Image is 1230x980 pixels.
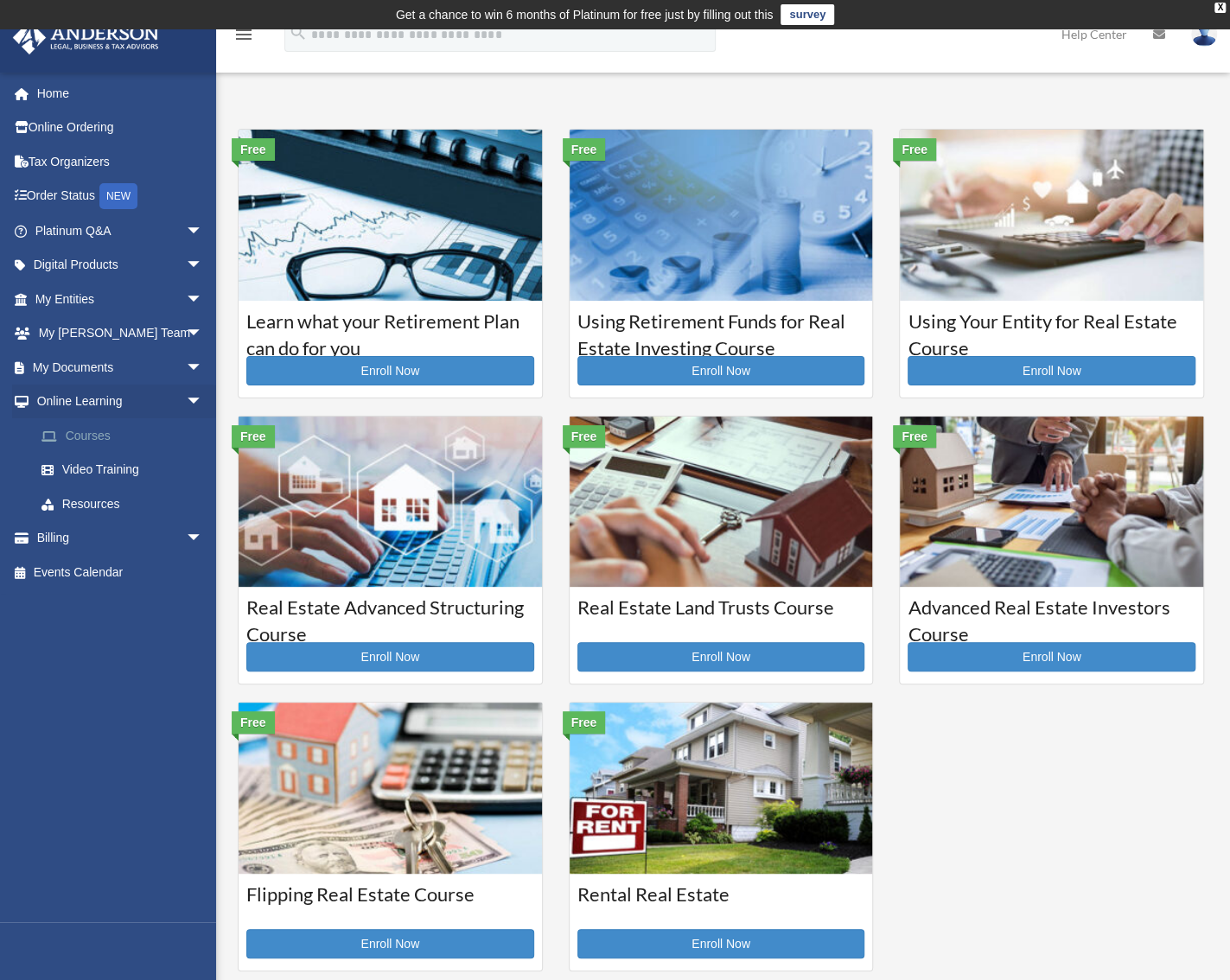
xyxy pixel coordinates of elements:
[233,24,254,45] i: menu
[908,595,1195,638] h3: Advanced Real Estate Investors Course
[12,521,229,556] a: Billingarrow_drop_down
[908,642,1195,671] a: Enroll Now
[577,595,865,638] h3: Real Estate Land Trusts Course
[577,309,865,352] h3: Using Retirement Funds for Real Estate Investing Course
[12,144,229,179] a: Tax Organizers
[12,350,229,385] a: My Documentsarrow_drop_down
[893,425,936,448] div: Free
[577,642,865,671] a: Enroll Now
[908,309,1195,352] h3: Using Your Entity for Real Estate Course
[246,356,534,385] a: Enroll Now
[186,213,220,249] span: arrow_drop_down
[577,929,865,958] a: Enroll Now
[232,425,275,448] div: Free
[12,555,229,589] a: Events Calendar
[12,385,229,419] a: Online Learningarrow_drop_down
[246,642,534,671] a: Enroll Now
[577,881,865,925] h3: Rental Real Estate
[12,111,229,145] a: Online Ordering
[12,213,229,248] a: Platinum Q&Aarrow_drop_down
[246,929,534,958] a: Enroll Now
[563,138,606,161] div: Free
[186,521,220,557] span: arrow_drop_down
[186,282,220,317] span: arrow_drop_down
[186,316,220,352] span: arrow_drop_down
[186,248,220,283] span: arrow_drop_down
[289,23,308,42] i: search
[99,183,137,209] div: NEW
[24,487,229,521] a: Resources
[577,356,865,385] a: Enroll Now
[563,425,606,448] div: Free
[233,30,254,45] a: menu
[12,179,229,214] a: Order StatusNEW
[908,356,1195,385] a: Enroll Now
[24,453,229,487] a: Video Training
[781,4,834,25] a: survey
[563,711,606,734] div: Free
[1191,22,1217,47] img: User Pic
[232,138,275,161] div: Free
[246,881,534,925] h3: Flipping Real Estate Course
[396,4,774,25] div: Get a chance to win 6 months of Platinum for free just by filling out this
[12,248,229,283] a: Digital Productsarrow_drop_down
[246,309,534,352] h3: Learn what your Retirement Plan can do for you
[24,418,229,453] a: Courses
[12,316,229,351] a: My [PERSON_NAME] Teamarrow_drop_down
[1214,3,1226,13] div: close
[186,350,220,385] span: arrow_drop_down
[12,76,229,111] a: Home
[893,138,936,161] div: Free
[186,385,220,420] span: arrow_drop_down
[246,595,534,638] h3: Real Estate Advanced Structuring Course
[8,21,164,54] img: Anderson Advisors Platinum Portal
[12,282,229,316] a: My Entitiesarrow_drop_down
[232,711,275,734] div: Free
